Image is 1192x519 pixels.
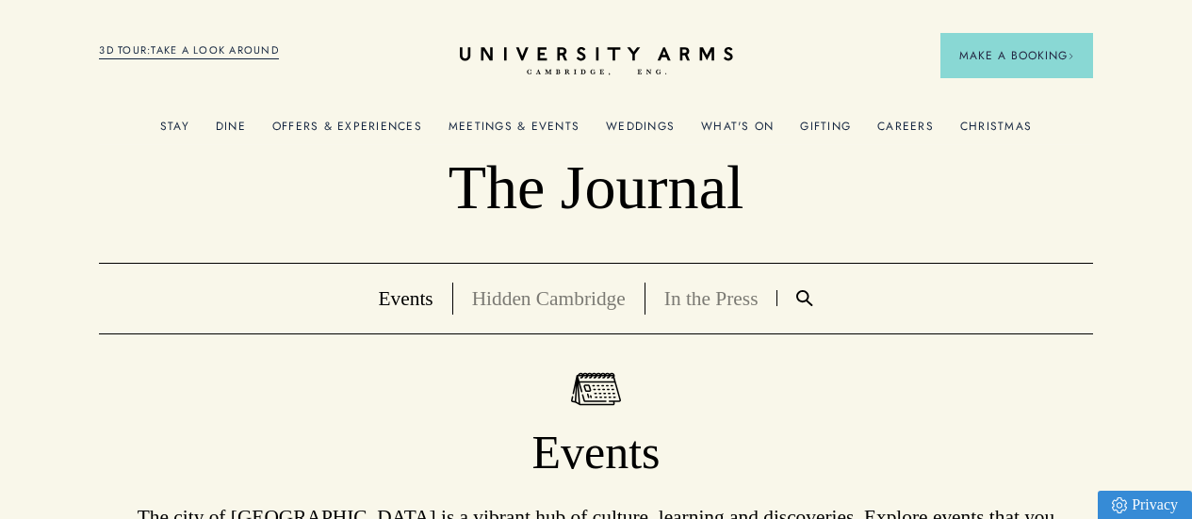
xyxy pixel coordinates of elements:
a: Privacy [1098,491,1192,519]
a: Home [460,47,733,76]
a: Events [379,287,433,310]
img: Events [571,372,621,407]
a: In the Press [664,287,759,310]
p: The Journal [99,151,1092,225]
span: Make a Booking [959,47,1074,64]
a: What's On [701,120,774,144]
a: 3D TOUR:TAKE A LOOK AROUND [99,42,279,59]
a: Offers & Experiences [272,120,422,144]
img: Arrow icon [1068,53,1074,59]
a: Weddings [606,120,675,144]
a: Hidden Cambridge [472,287,626,310]
a: Careers [877,120,934,144]
a: Gifting [800,120,851,144]
button: Make a BookingArrow icon [940,33,1093,78]
a: Dine [216,120,246,144]
img: Privacy [1112,497,1127,513]
img: Search [796,290,813,306]
a: Meetings & Events [449,120,580,144]
a: Stay [160,120,189,144]
a: Christmas [960,120,1032,144]
a: Search [777,290,832,306]
h1: Events [99,425,1092,482]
